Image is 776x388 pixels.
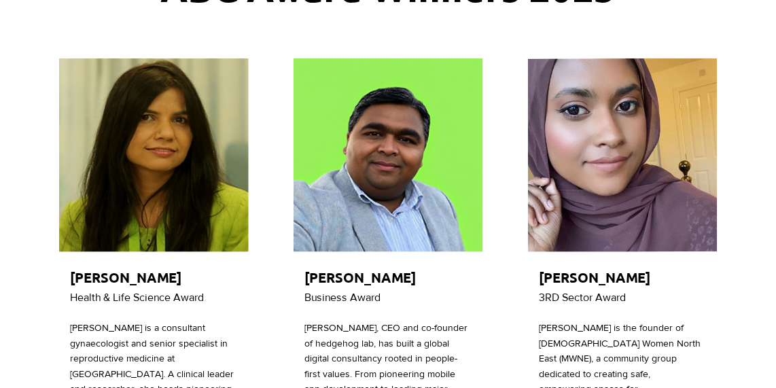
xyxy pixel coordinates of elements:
span: Health & Life Science Award [71,292,205,303]
span: 3RD Sector Award [540,292,627,303]
span: Business Award [305,292,381,303]
span: [PERSON_NAME] [540,268,651,286]
span: [PERSON_NAME] [71,268,182,286]
span: [PERSON_NAME] [305,268,417,286]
